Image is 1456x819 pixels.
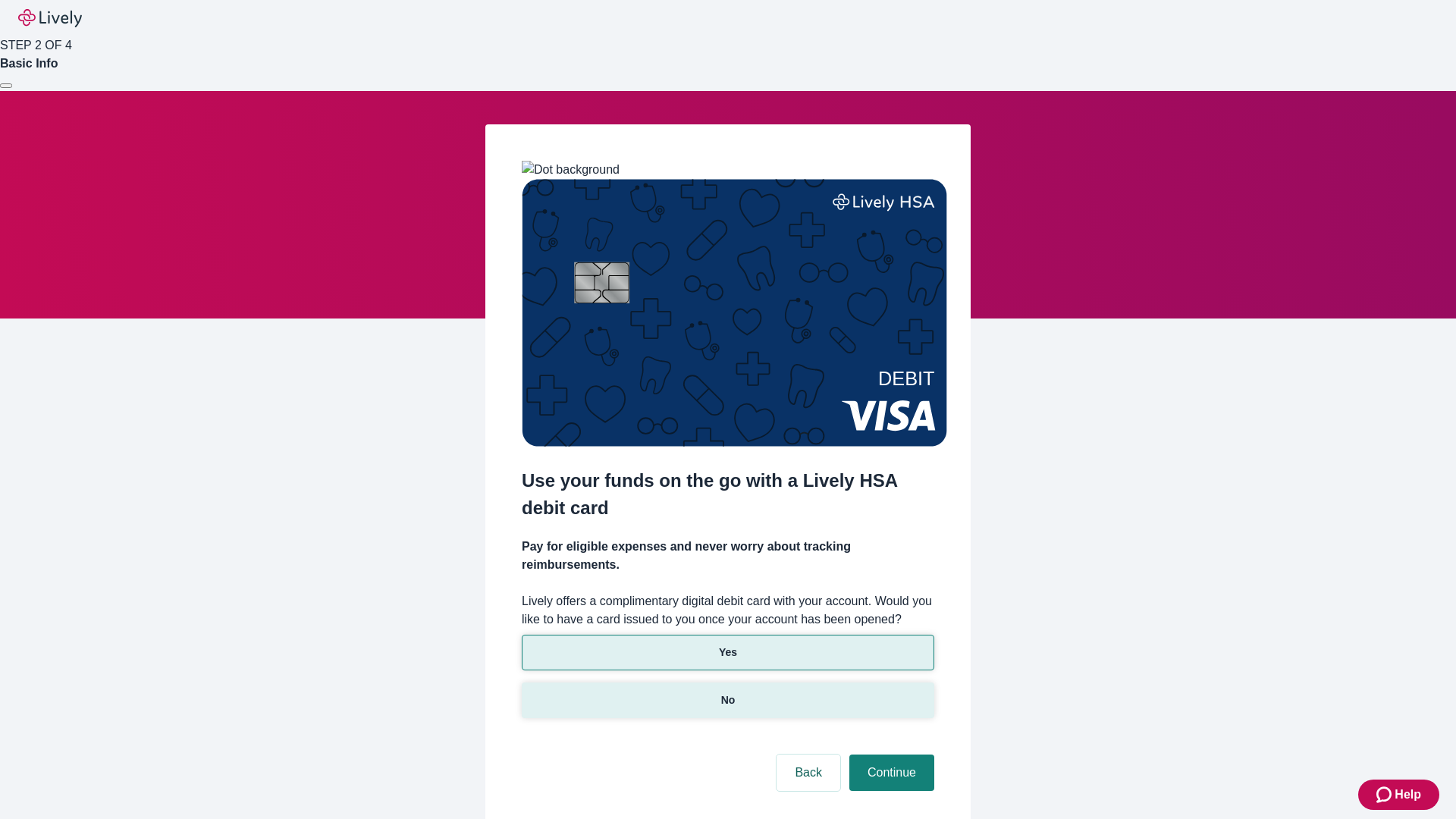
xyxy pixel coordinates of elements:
[18,9,82,27] img: Lively
[1358,780,1439,810] button: Zendesk support iconHelp
[522,592,934,629] label: Lively offers a complimentary digital debit card with your account. Would you like to have a card...
[522,635,934,670] button: Yes
[1376,786,1395,804] svg: Zendesk support icon
[522,467,934,522] h2: Use your funds on the go with a Lively HSA debit card
[777,755,840,791] button: Back
[522,538,934,574] h4: Pay for eligible expenses and never worry about tracking reimbursements.
[522,682,934,718] button: No
[719,645,737,661] p: Yes
[849,755,934,791] button: Continue
[721,692,736,708] p: No
[1395,786,1421,804] span: Help
[522,179,947,447] img: Debit card
[522,161,620,179] img: Dot background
